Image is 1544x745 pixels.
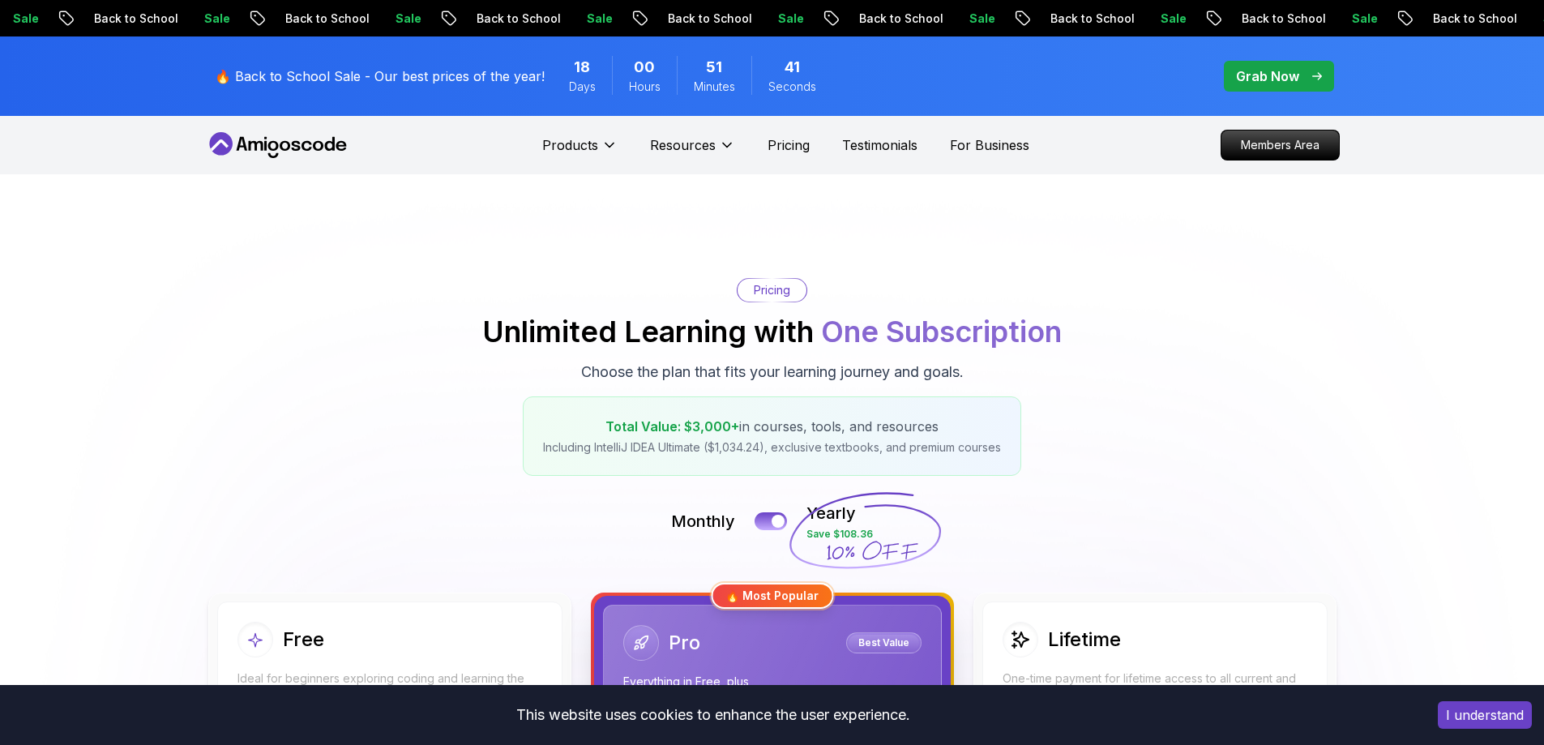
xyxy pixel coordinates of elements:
[1048,627,1121,653] h2: Lifetime
[623,674,922,690] p: Everything in Free, plus
[571,11,623,27] p: Sale
[1003,670,1307,703] p: One-time payment for lifetime access to all current and future courses.
[950,135,1029,155] a: For Business
[1418,11,1528,27] p: Back to School
[1145,11,1197,27] p: Sale
[849,635,919,651] p: Best Value
[380,11,432,27] p: Sale
[237,670,542,703] p: Ideal for beginners exploring coding and learning the basics for free.
[768,135,810,155] a: Pricing
[542,135,598,155] p: Products
[754,282,790,298] p: Pricing
[189,11,241,27] p: Sale
[763,11,815,27] p: Sale
[1438,701,1532,729] button: Accept cookies
[569,79,596,95] span: Days
[954,11,1006,27] p: Sale
[461,11,571,27] p: Back to School
[669,630,700,656] h2: Pro
[650,135,735,168] button: Resources
[1221,131,1339,160] p: Members Area
[215,66,545,86] p: 🔥 Back to School Sale - Our best prices of the year!
[652,11,763,27] p: Back to School
[1221,130,1340,161] a: Members Area
[1236,66,1299,86] p: Grab Now
[543,439,1001,456] p: Including IntelliJ IDEA Ultimate ($1,034.24), exclusive textbooks, and premium courses
[650,135,716,155] p: Resources
[1035,11,1145,27] p: Back to School
[821,314,1062,349] span: One Subscription
[574,56,590,79] span: 18 Days
[634,56,655,79] span: 0 Hours
[629,79,661,95] span: Hours
[482,315,1062,348] h2: Unlimited Learning with
[581,361,964,383] p: Choose the plan that fits your learning journey and goals.
[79,11,189,27] p: Back to School
[671,510,735,533] p: Monthly
[12,697,1414,733] div: This website uses cookies to enhance the user experience.
[283,627,324,653] h2: Free
[1337,11,1388,27] p: Sale
[694,79,735,95] span: Minutes
[768,79,816,95] span: Seconds
[543,417,1001,436] p: in courses, tools, and resources
[706,56,722,79] span: 51 Minutes
[605,418,739,435] span: Total Value: $3,000+
[785,56,800,79] span: 41 Seconds
[1226,11,1337,27] p: Back to School
[542,135,618,168] button: Products
[844,11,954,27] p: Back to School
[842,135,917,155] a: Testimonials
[270,11,380,27] p: Back to School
